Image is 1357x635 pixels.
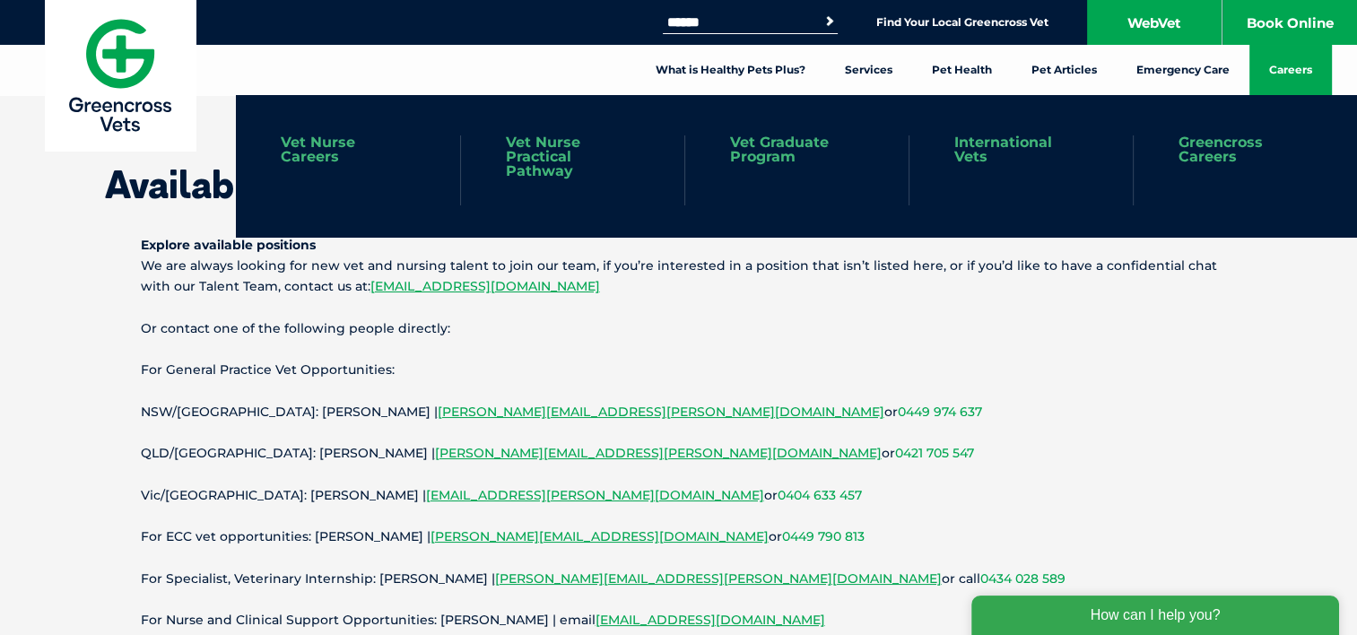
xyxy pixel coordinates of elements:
a: Pet Health [912,45,1012,95]
p: For ECC vet opportunities: [PERSON_NAME] | or [141,526,1217,547]
a: [PERSON_NAME][EMAIL_ADDRESS][PERSON_NAME][DOMAIN_NAME] [438,404,884,420]
button: Search [821,13,839,30]
h1: Available positions [105,166,1253,204]
a: What is Healthy Pets Plus? [636,45,825,95]
a: Vet Nurse Practical Pathway [506,135,639,178]
a: 0449 974 637 [898,404,982,420]
a: Vet Nurse Careers [281,135,415,164]
a: Pet Articles [1012,45,1117,95]
p: Vic/[GEOGRAPHIC_DATA]: [PERSON_NAME] | or [141,485,1217,506]
a: 0421 705 547 [895,445,974,461]
div: How can I help you? [11,11,378,50]
a: Services [825,45,912,95]
p: For General Practice Vet Opportunities: [141,360,1217,380]
a: 0434 028 589 [980,570,1066,587]
p: NSW/[GEOGRAPHIC_DATA]: [PERSON_NAME] | or [141,402,1217,422]
a: [PERSON_NAME][EMAIL_ADDRESS][DOMAIN_NAME] [431,528,769,544]
p: Or contact one of the following people directly: [141,318,1217,339]
a: Emergency Care [1117,45,1249,95]
a: Greencross Careers [1179,135,1312,164]
a: Vet Graduate Program [730,135,864,164]
a: 0404 633 457 [778,487,862,503]
p: We are always looking for new vet and nursing talent to join our team, if you’re interested in a ... [141,235,1217,298]
p: For Nurse and Clinical Support Opportunities: [PERSON_NAME] | email [141,610,1217,631]
a: [EMAIL_ADDRESS][DOMAIN_NAME] [370,278,600,294]
a: [PERSON_NAME][EMAIL_ADDRESS][PERSON_NAME][DOMAIN_NAME] [495,570,942,587]
p: For Specialist, Veterinary Internship: [PERSON_NAME] | or call [141,569,1217,589]
a: 0449 790 813 [782,528,865,544]
p: QLD/[GEOGRAPHIC_DATA]: [PERSON_NAME] | or [141,443,1217,464]
a: Careers [1249,45,1332,95]
a: [PERSON_NAME][EMAIL_ADDRESS][PERSON_NAME][DOMAIN_NAME] [435,445,882,461]
a: [EMAIL_ADDRESS][PERSON_NAME][DOMAIN_NAME] [426,487,764,503]
strong: Explore available positions [141,237,316,253]
a: Find Your Local Greencross Vet [876,15,1048,30]
a: [EMAIL_ADDRESS][DOMAIN_NAME] [596,612,825,628]
a: International Vets [954,135,1088,164]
